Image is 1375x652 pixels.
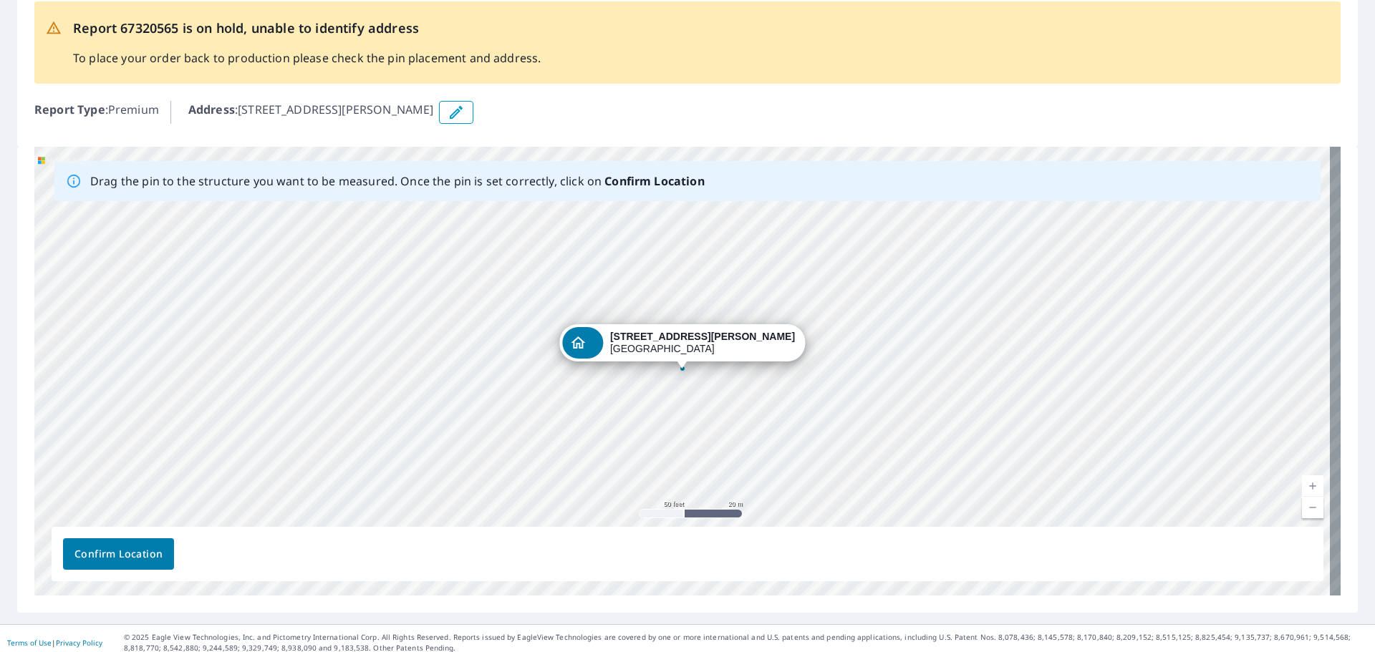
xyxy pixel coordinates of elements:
a: Privacy Policy [56,638,102,648]
a: Current Level 19, Zoom Out [1302,497,1323,518]
p: Report 67320565 is on hold, unable to identify address [73,19,541,38]
a: Current Level 19, Zoom In [1302,475,1323,497]
b: Address [188,102,235,117]
strong: [STREET_ADDRESS][PERSON_NAME] [610,331,795,342]
span: Confirm Location [74,545,163,563]
p: | [7,638,102,647]
b: Report Type [34,102,105,117]
b: Confirm Location [604,173,704,189]
p: : [STREET_ADDRESS][PERSON_NAME] [188,101,434,124]
div: [GEOGRAPHIC_DATA] [610,331,795,355]
p: Drag the pin to the structure you want to be measured. Once the pin is set correctly, click on [90,172,705,190]
button: Confirm Location [63,538,174,570]
p: To place your order back to production please check the pin placement and address. [73,49,541,67]
div: Dropped pin, building , Residential property, 5301 E McKinney St Trlr 471 Denton, TX 76208 [559,324,805,369]
a: Terms of Use [7,638,52,648]
p: : Premium [34,101,159,124]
